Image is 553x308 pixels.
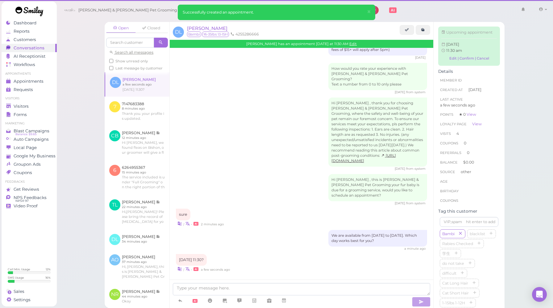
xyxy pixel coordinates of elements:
[438,138,500,148] li: 0
[183,222,184,226] i: |
[14,187,39,192] span: Get Reviews
[395,167,406,171] span: 07/07/2025 05:25pm
[532,287,547,302] div: Open Intercom Messenger
[2,194,57,202] a: NPS Feedbacks NPS® 97
[438,167,500,177] li: other
[246,42,349,46] span: [PERSON_NAME] has an appointment [DATE] at 11:30 AM
[302,5,362,15] input: Search customer
[2,287,57,296] a: Sales
[440,151,461,155] span: Referrals
[406,167,426,171] span: from system
[2,52,57,60] a: AI Receptionist
[14,289,24,294] span: Sales
[2,135,57,144] a: Auto Campaigns
[406,90,426,94] span: from system
[441,54,497,63] a: Edit | Confirm | Cancel
[173,27,184,38] span: DL
[467,112,476,117] a: View
[14,128,49,134] span: Blast Campaigns
[2,27,57,35] a: Reports
[14,62,35,67] span: Workflows
[106,38,154,48] input: Search customer
[404,247,426,251] span: 09/06/2025 11:06am
[440,97,463,102] span: Last Active
[14,20,36,26] span: Dashboard
[441,231,456,236] span: Bambi
[14,112,27,117] span: Forms
[2,160,57,169] a: Groupon Ads
[14,79,44,84] span: Appointments
[109,59,113,63] input: Show unread only
[440,198,458,203] span: Coupons
[2,169,57,177] a: Coupons
[14,297,31,302] span: Settings
[14,29,30,34] span: Reports
[115,59,148,63] span: Show unread only
[176,220,427,227] div: •
[415,56,426,60] span: 07/07/2025 03:18pm
[2,296,57,304] a: Settings
[440,189,459,193] span: Birthday
[440,179,448,184] span: age
[14,170,32,175] span: Coupons
[109,50,153,55] a: Search all messages
[472,122,482,126] a: View
[466,219,495,225] div: hit enter to add
[46,267,51,271] div: 12 %
[14,54,45,59] span: AI Receptionist
[2,121,57,126] li: Marketing
[14,162,41,167] span: Groupon Ads
[441,291,470,295] span: Cat Short Hair
[2,185,57,194] a: Get Reviews
[2,77,57,85] a: Appointments
[15,198,29,203] span: NPS® 97
[14,87,33,92] span: Requests
[463,160,474,164] span: $0.00
[459,112,476,117] span: ★ 0
[441,251,451,256] span: 学生
[468,87,481,93] span: [DATE]
[14,195,47,200] span: NPS Feedbacks
[2,202,57,210] a: Video Proof
[440,160,459,164] span: Balance
[2,44,57,52] a: Conversations
[2,102,57,110] a: Visitors
[440,102,475,108] span: a few seconds ago
[187,25,227,31] a: [PERSON_NAME]
[201,222,224,226] span: 09/06/2025 11:05am
[109,66,113,70] input: Last message by customer
[328,174,427,201] div: Hi [PERSON_NAME] , this is [PERSON_NAME] & [PERSON_NAME] Pet Grooming your fur baby is due for a ...
[8,276,24,280] div: SMS Usage
[367,7,371,16] span: ×
[14,37,36,42] span: Customers
[106,23,136,33] a: Open
[440,88,463,92] span: Created At
[395,201,406,205] span: 08/26/2025 12:30pm
[395,90,406,94] span: 07/07/2025 03:26pm
[78,2,177,19] span: [PERSON_NAME] & [PERSON_NAME] Pet Grooming
[8,267,30,271] div: Call Min. Usage
[440,170,455,174] span: Source
[2,85,57,94] a: Requests
[2,152,57,160] a: Google My Business
[176,254,207,266] div: [DATE] 11:30?
[14,137,49,142] span: Auto Campaigns
[176,209,190,220] div: sure
[2,110,57,119] a: Forms
[229,31,260,37] li: 4255286666
[14,153,56,159] span: Google My Business
[14,45,44,51] span: Conversations
[440,131,451,136] span: Visits
[2,144,57,152] a: Local Page
[441,301,466,305] span: 1-15lbs 1-12H
[136,23,166,33] a: Closed
[2,35,57,44] a: Customers
[440,122,467,126] span: Loyalty page
[2,19,57,27] a: Dashboard
[183,268,184,272] i: |
[2,60,57,69] a: Workflows
[446,48,462,53] span: 11:30 am
[2,72,57,76] li: Appointments
[187,31,201,37] span: Bambi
